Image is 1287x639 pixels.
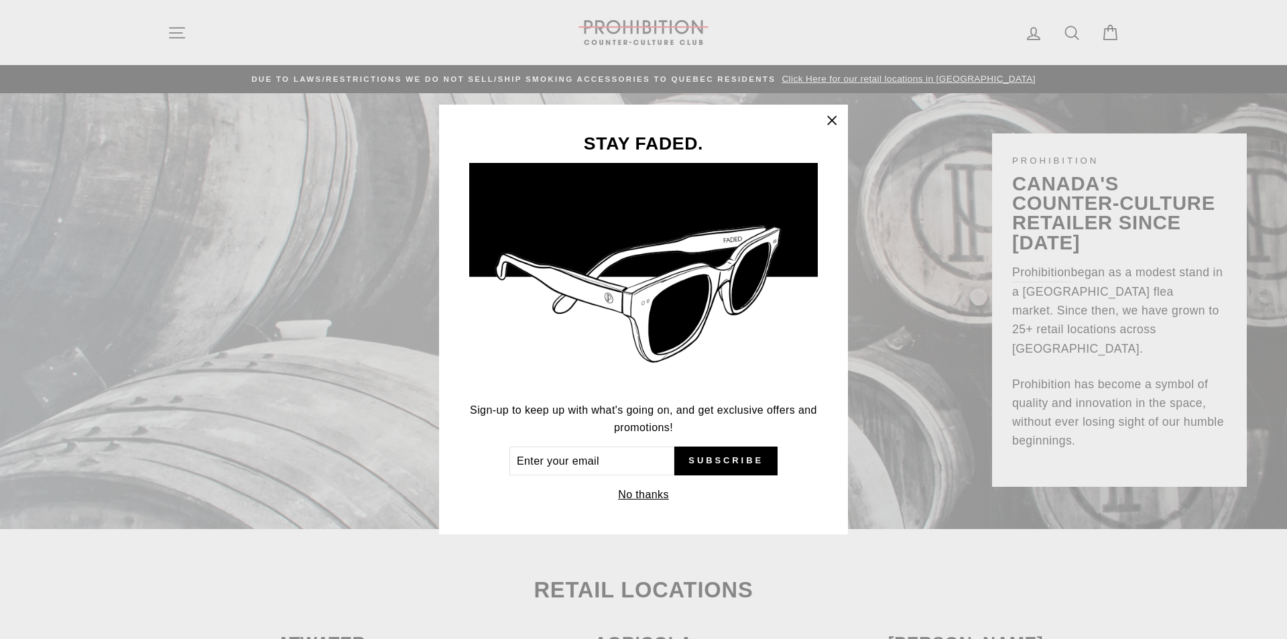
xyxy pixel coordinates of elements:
button: No thanks [614,485,673,504]
h3: STAY FADED. [469,135,818,153]
input: Enter your email [509,447,674,476]
p: Sign-up to keep up with what's going on, and get exclusive offers and promotions! [469,402,818,436]
span: Subscribe [688,455,763,467]
button: Subscribe [674,447,778,476]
